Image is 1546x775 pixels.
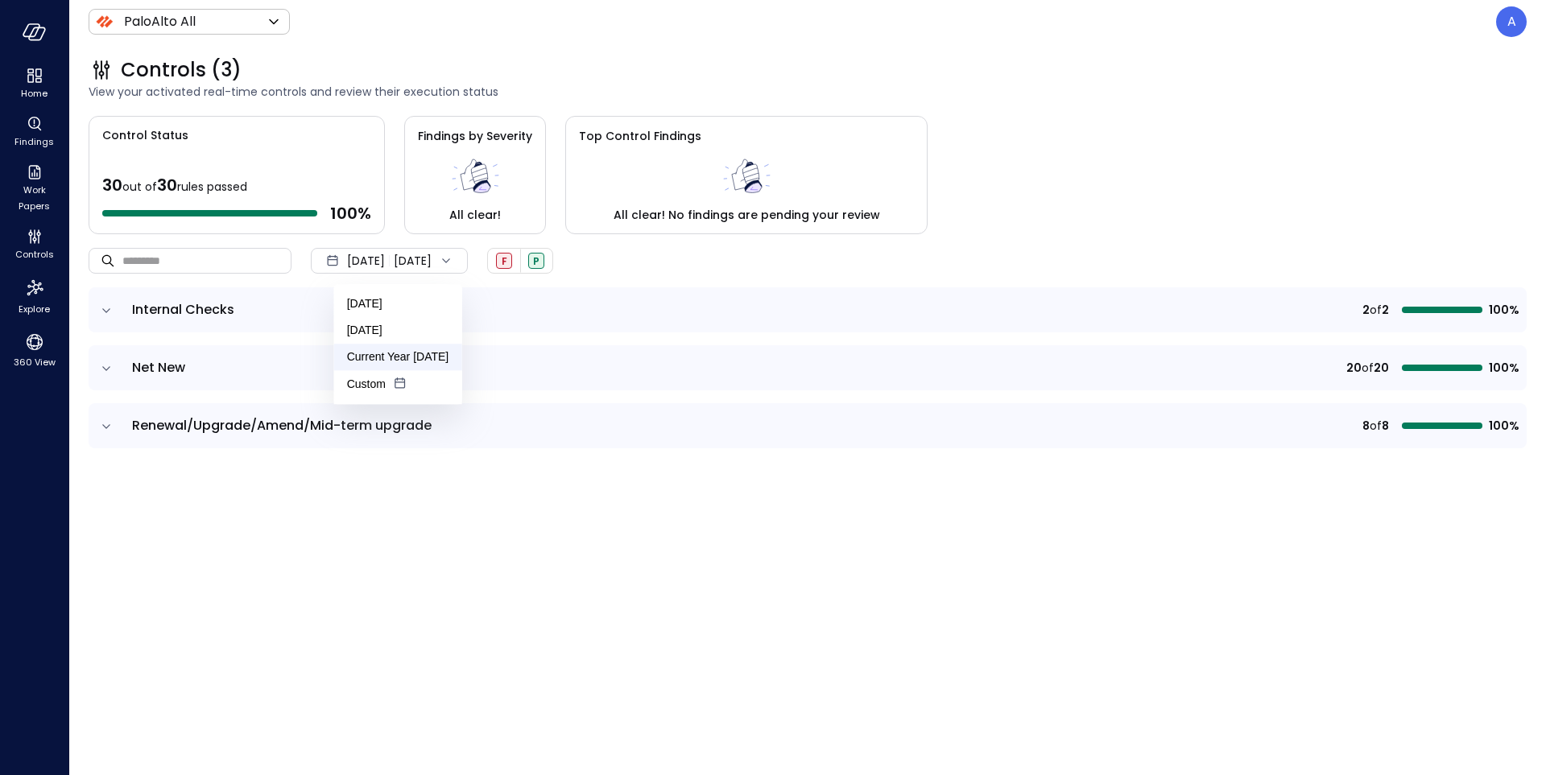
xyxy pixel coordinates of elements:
span: Net New [132,358,185,377]
div: Controls [3,225,65,264]
span: All clear! No findings are pending your review [614,206,880,224]
span: Internal Checks [132,300,234,319]
span: 2 [1362,301,1370,319]
div: Findings [3,113,65,151]
span: F [502,254,507,268]
img: Icon [95,12,114,31]
div: Work Papers [3,161,65,216]
span: 100% [1489,417,1517,435]
span: Top Control Findings [579,128,701,144]
div: Avi Brandwain [1496,6,1527,37]
span: 8 [1382,417,1389,435]
span: out of [122,179,157,195]
div: Passed [528,253,544,269]
span: 30 [157,174,177,196]
span: 360 View [14,354,56,370]
li: [DATE] [334,291,462,317]
span: 30 [102,174,122,196]
span: Controls [15,246,54,262]
div: Failed [496,253,512,269]
span: 100% [1489,359,1517,377]
button: expand row [98,418,114,435]
span: All clear! [449,206,501,224]
span: Renewal/Upgrade/Amend/Mid-term upgrade [132,416,432,435]
span: 20 [1346,359,1362,377]
div: Explore [3,274,65,319]
li: [DATE] [334,317,462,344]
p: PaloAlto All [124,12,196,31]
span: 100% [1489,301,1517,319]
span: 8 [1362,417,1370,435]
span: 20 [1374,359,1389,377]
span: [DATE] [347,252,385,270]
span: 100 % [330,203,371,224]
span: Explore [19,301,50,317]
button: expand row [98,303,114,319]
span: rules passed [177,179,247,195]
div: 360 View [3,328,65,372]
span: of [1370,417,1382,435]
span: of [1362,359,1374,377]
button: expand row [98,361,114,377]
p: A [1507,12,1516,31]
span: of [1370,301,1382,319]
li: Current Year [DATE] [334,344,462,370]
div: Home [3,64,65,103]
span: 2 [1382,301,1389,319]
span: View your activated real-time controls and review their execution status [89,83,1527,101]
span: Work Papers [10,182,59,214]
span: Findings by Severity [418,128,532,144]
span: P [533,254,539,268]
li: Custom [334,370,462,398]
span: Controls (3) [121,57,242,83]
span: Findings [14,134,54,150]
span: Home [21,85,48,101]
span: Control Status [89,117,188,144]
